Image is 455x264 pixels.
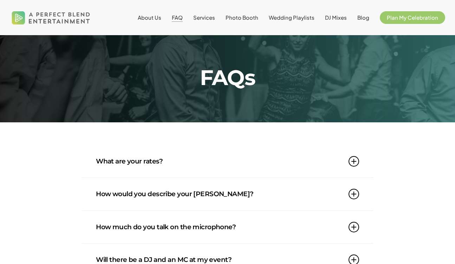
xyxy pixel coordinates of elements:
[226,15,258,20] a: Photo Booth
[138,15,161,20] a: About Us
[357,15,369,20] a: Blog
[193,15,215,20] a: Services
[193,14,215,21] span: Services
[226,14,258,21] span: Photo Booth
[172,14,183,21] span: FAQ
[387,14,438,21] span: Plan My Celebration
[96,211,359,243] a: How much do you talk on the microphone?
[10,5,92,30] img: A Perfect Blend Entertainment
[357,14,369,21] span: Blog
[269,14,314,21] span: Wedding Playlists
[138,14,161,21] span: About Us
[172,15,183,20] a: FAQ
[96,178,359,210] a: How would you describe your [PERSON_NAME]?
[96,145,359,178] a: What are your rates?
[325,15,347,20] a: DJ Mixes
[325,14,347,21] span: DJ Mixes
[93,67,362,88] h2: FAQs
[269,15,314,20] a: Wedding Playlists
[380,15,445,20] a: Plan My Celebration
